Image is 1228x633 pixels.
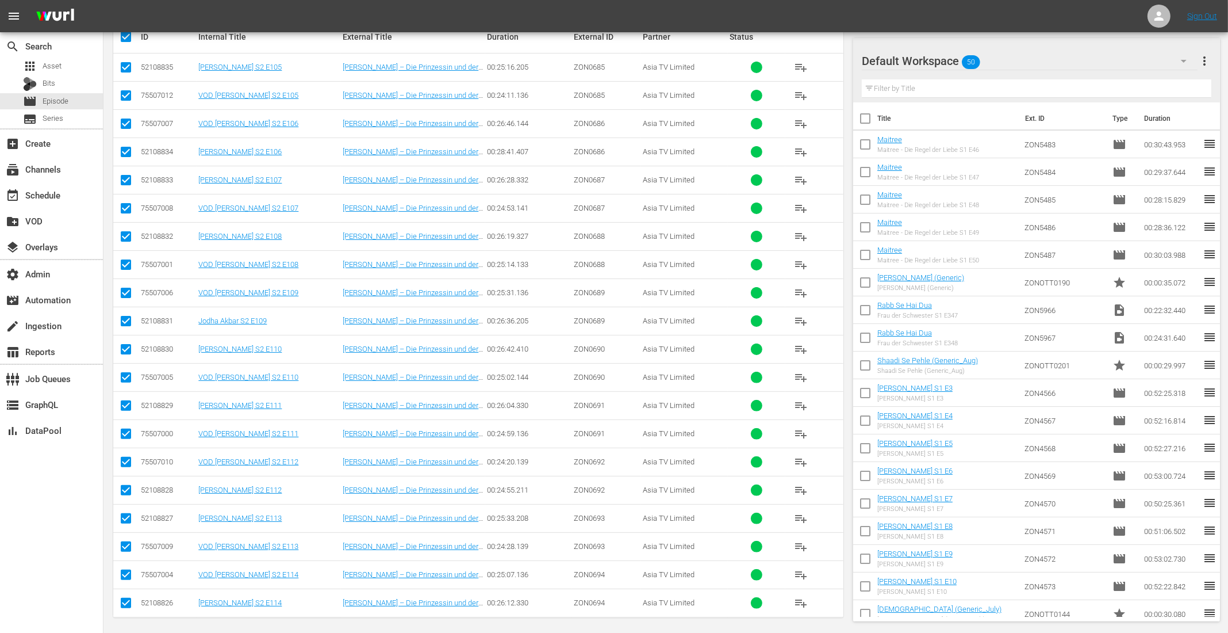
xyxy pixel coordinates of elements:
div: [PERSON_NAME] S1 E3 [877,395,953,402]
span: playlist_add [794,371,808,384]
a: VOD [PERSON_NAME] S2 E114 [198,570,298,579]
span: Asia TV Limited [643,176,694,184]
div: ID [141,32,195,41]
a: Sign Out [1187,12,1217,21]
div: 00:25:16.205 [487,63,570,71]
div: 75507012 [141,91,195,100]
td: 00:52:25.318 [1139,379,1203,407]
span: ZON0689 [574,288,605,297]
span: reorder [1203,441,1217,455]
button: playlist_add [787,138,815,166]
span: reorder [1203,275,1217,289]
td: 00:51:06.502 [1139,517,1203,545]
button: playlist_add [787,392,815,420]
span: Asia TV Limited [643,204,694,212]
span: playlist_add [794,342,808,356]
button: playlist_add [787,307,815,335]
span: VOD [6,215,20,228]
a: [PERSON_NAME] – Die Prinzessin und der Mogul S2 E109 [343,316,483,334]
button: playlist_add [787,195,815,222]
a: [PERSON_NAME] S2 E107 [198,176,282,184]
td: ZON4573 [1020,573,1108,600]
span: ZON0690 [574,373,605,382]
span: reorder [1203,220,1217,234]
span: Asia TV Limited [643,429,694,438]
div: [PERSON_NAME] S1 E6 [877,478,953,485]
td: ZON5966 [1020,296,1108,324]
div: 00:25:07.136 [487,570,570,579]
span: playlist_add [794,117,808,131]
a: [PERSON_NAME] – Die Prinzessin und der Mogul S2 E106 [343,147,483,165]
a: [PERSON_NAME] – Die Prinzessin und der Mogul S2 E114 [343,570,483,588]
span: Asset [43,60,62,72]
a: Maitree [877,135,902,144]
a: [PERSON_NAME] S1 E7 [877,494,953,503]
a: Maitree [877,218,902,227]
div: 00:26:42.410 [487,345,570,353]
div: 00:25:31.136 [487,288,570,297]
button: playlist_add [787,82,815,109]
td: ZONOTT0190 [1020,269,1108,296]
td: ZON4571 [1020,517,1108,545]
button: playlist_add [787,335,815,363]
a: [PERSON_NAME] – Die Prinzessin und der Mogul S2 E107 [343,204,483,221]
td: 00:29:37.644 [1139,158,1203,186]
span: Episode [1112,579,1126,593]
button: playlist_add [787,251,815,279]
button: more_vert [1198,47,1211,75]
span: Asia TV Limited [643,457,694,466]
div: 75507006 [141,288,195,297]
span: Episode [1112,524,1126,538]
td: 00:30:03.988 [1139,241,1203,269]
div: [PERSON_NAME] S1 E8 [877,533,953,540]
span: playlist_add [794,540,808,554]
div: 52108831 [141,316,195,325]
div: 52108828 [141,486,195,494]
span: 50 [962,50,980,74]
span: ZON0689 [574,316,605,325]
td: ZON4570 [1020,490,1108,517]
div: Maitree - Die Regel der Liebe S1 E48 [877,201,979,209]
div: 75507009 [141,542,195,551]
th: Duration [1137,102,1206,135]
span: ZON0693 [574,514,605,523]
span: Asia TV Limited [643,542,694,551]
div: 00:24:53.141 [487,204,570,212]
a: Rabb Se Hai Dua [877,329,932,337]
span: playlist_add [794,258,808,272]
span: Admin [6,268,20,281]
div: 00:24:20.139 [487,457,570,466]
span: reorder [1203,413,1217,427]
div: 00:25:14.133 [487,260,570,269]
a: [PERSON_NAME] – Die Prinzessin und der Mogul S2 E105 [343,91,483,108]
div: 00:25:33.208 [487,514,570,523]
a: [PERSON_NAME] – Die Prinzessin und der Mogul S2 E110 [343,345,483,362]
div: 00:24:11.136 [487,91,570,100]
div: [PERSON_NAME] S1 E10 [877,588,957,596]
a: [PERSON_NAME] – Die Prinzessin und der Mogul S2 E109 [343,288,483,306]
a: [PERSON_NAME] – Die Prinzessin und der Mogul S2 E114 [343,598,483,616]
div: External ID [574,32,639,41]
span: Asia TV Limited [643,401,694,410]
span: ZON0692 [574,486,605,494]
span: Promo [1112,359,1126,372]
a: [PERSON_NAME] S1 E3 [877,384,953,392]
div: 52108829 [141,401,195,410]
span: Asia TV Limited [643,373,694,382]
span: Bits [43,78,55,89]
div: 00:24:59.136 [487,429,570,438]
span: ZON0691 [574,401,605,410]
button: playlist_add [787,364,815,391]
a: VOD [PERSON_NAME] S2 E107 [198,204,298,212]
div: 75507007 [141,119,195,128]
span: ZON0691 [574,429,605,438]
img: ans4CAIJ8jUAAAAAAAAAAAAAAAAAAAAAAAAgQb4GAAAAAAAAAAAAAAAAAAAAAAAAJMjXAAAAAAAAAAAAAAAAAAAAAAAAgAT5G... [28,3,83,30]
div: 75507010 [141,457,195,466]
button: playlist_add [787,279,815,307]
div: [PERSON_NAME] S1 E7 [877,505,953,513]
button: playlist_add [787,166,815,194]
a: [PERSON_NAME] – Die Prinzessin und der Mogul S2 E113 [343,514,483,531]
a: [PERSON_NAME] S1 E6 [877,467,953,475]
td: ZON5967 [1020,324,1108,352]
td: 00:50:25.361 [1139,490,1203,517]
